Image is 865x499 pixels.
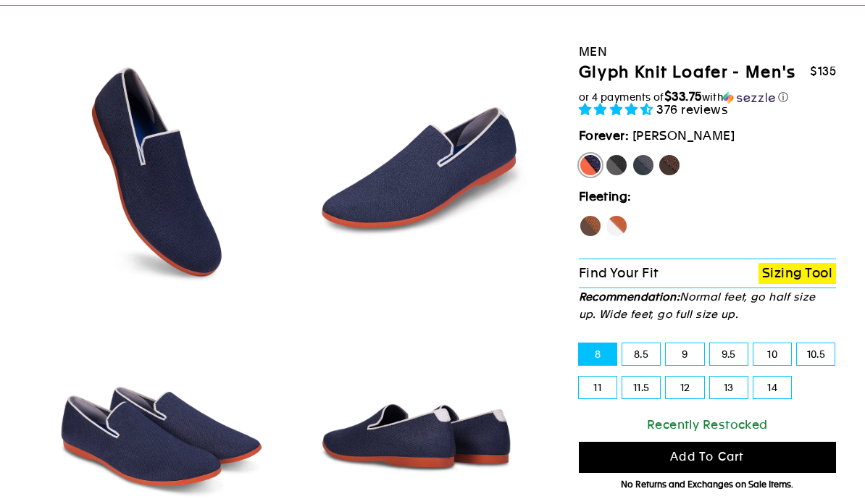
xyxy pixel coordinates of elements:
strong: Recommendation: [579,290,680,303]
strong: Fleeting: [579,189,632,204]
span: $135 [810,64,836,78]
span: 376 reviews [656,102,728,117]
p: Normal feet, go half size up. Wide feet, go full size up. [579,288,836,323]
label: 8.5 [622,343,660,365]
strong: Forever: [579,128,630,143]
label: Hawk [579,214,602,238]
img: Marlin [35,49,281,294]
span: 4.73 stars [579,102,657,117]
span: Find Your Fit [579,265,659,280]
label: 9.5 [710,343,748,365]
div: or 4 payments of with [579,90,836,104]
label: Rhino [632,154,655,177]
label: 10 [753,343,791,365]
label: Fox [605,214,628,238]
label: Mustang [658,154,681,177]
button: Add to cart [579,442,836,473]
label: 11 [579,377,617,398]
label: Panther [605,154,628,177]
a: Sizing Tool [759,263,836,284]
div: or 4 payments of$33.75withSezzle Click to learn more about Sezzle [579,90,836,104]
label: 11.5 [622,377,660,398]
div: Recently Restocked [579,415,836,435]
label: 8 [579,343,617,365]
div: Men [579,42,836,62]
label: [PERSON_NAME] [579,154,602,177]
h1: Glyph Knit Loafer - Men's [579,62,796,83]
span: $33.75 [664,89,702,104]
label: 9 [666,343,703,365]
span: Add to cart [670,450,744,464]
label: 13 [710,377,748,398]
label: 10.5 [797,343,835,365]
label: 12 [666,377,703,398]
img: Sezzle [723,91,775,104]
span: [PERSON_NAME] [632,128,735,143]
label: 14 [753,377,791,398]
span: No Returns and Exchanges on Sale Items. [621,479,793,490]
img: Marlin [294,49,540,294]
